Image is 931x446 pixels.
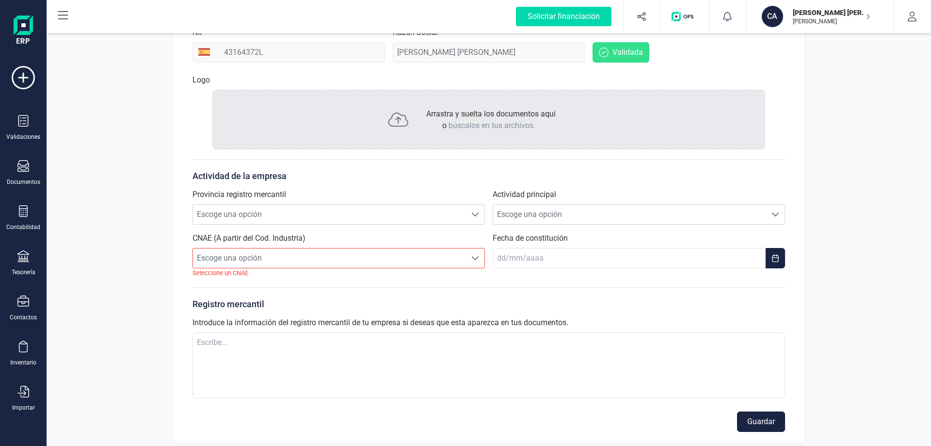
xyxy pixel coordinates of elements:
[758,1,882,32] button: CA[PERSON_NAME] [PERSON_NAME][PERSON_NAME]
[737,412,785,432] button: Guardar
[612,47,643,58] span: Validada
[14,16,33,47] img: Logo Finanedi
[793,8,870,17] p: [PERSON_NAME] [PERSON_NAME]
[493,248,766,268] input: dd/mm/aaaa
[426,109,556,130] span: Arrastra y suelta los documentos aquí o
[493,232,568,244] label: Fecha de constitución
[449,121,535,130] span: búscalos en tus archivos.
[193,169,785,183] p: Actividad de la empresa
[193,189,286,200] label: Provincia registro mercantil
[193,297,785,311] p: Registro mercantil
[12,404,35,412] div: Importar
[762,6,783,27] div: CA
[672,12,697,21] img: Logo de OPS
[7,178,40,186] div: Documentos
[493,205,766,224] span: Escoge una opción
[193,205,466,224] span: Escoge una opción
[10,314,37,321] div: Contactos
[193,248,466,268] span: Escoge una opción
[193,268,485,278] small: Seleccione un CNAE
[212,90,765,149] div: Arrastra y suelta los documentos aquío búscalos en tus archivos.
[793,17,870,25] p: [PERSON_NAME]
[766,248,785,268] button: Choose Date
[493,189,556,200] label: Actividad principal
[193,317,568,329] label: Introduce la información del registro mercantil de tu empresa si deseas que esta aparezca en tus ...
[504,1,623,32] button: Solicitar financiación
[10,359,36,366] div: Inventario
[193,232,305,244] label: CNAE (A partir del Cod. Industria)
[12,268,35,276] div: Tesorería
[516,7,611,26] div: Solicitar financiación
[666,1,703,32] button: Logo de OPS
[6,133,40,141] div: Validaciones
[6,223,40,231] div: Contabilidad
[193,74,210,86] p: Logo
